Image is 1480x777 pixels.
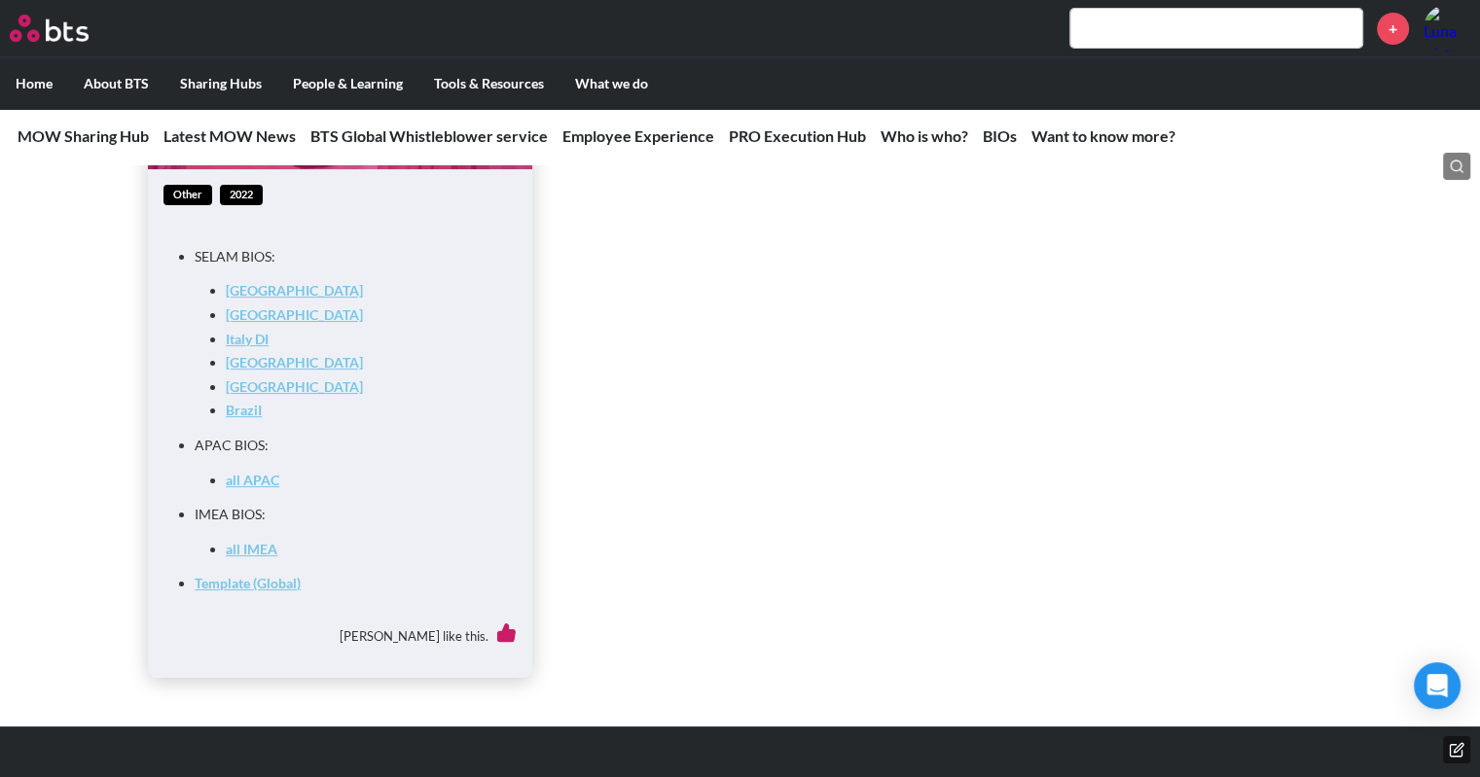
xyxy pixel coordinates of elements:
label: People & Learning [277,58,418,109]
a: BTS Global Whistleblower service [310,126,548,145]
span: other [163,185,212,205]
a: Template (Global) [195,575,301,591]
a: Want to know more? [1031,126,1175,145]
li: IMEA BIOS: [195,505,501,558]
a: [GEOGRAPHIC_DATA] [226,378,363,395]
label: Tools & Resources [418,58,560,109]
img: BTS Logo [10,15,89,42]
div: [PERSON_NAME] like this. [163,609,517,663]
button: Edit hero [1443,736,1470,763]
a: [GEOGRAPHIC_DATA] [226,354,363,371]
a: + [1377,13,1409,45]
a: [GEOGRAPHIC_DATA] [226,306,363,323]
a: Employee Experience [562,126,714,145]
span: 2022 [220,185,263,205]
a: PRO Execution Hub [729,126,866,145]
div: Open Intercom Messenger [1414,662,1461,709]
li: SELAM BIOS: [195,247,501,420]
a: all IMEA [226,541,277,557]
li: APAC BIOS: [195,436,501,489]
a: Profile [1424,5,1470,52]
a: BraziI [226,402,262,418]
a: Who is who? [881,126,968,145]
a: Go home [10,15,125,42]
label: About BTS [68,58,164,109]
a: [GEOGRAPHIC_DATA] [226,282,363,299]
img: Luna Chang [1424,5,1470,52]
label: What we do [560,58,664,109]
a: Latest MOW News [163,126,296,145]
a: Italy DI [226,331,269,347]
a: MOW Sharing Hub [18,126,149,145]
a: all APAC [226,472,279,488]
a: BIOs [983,126,1017,145]
label: Sharing Hubs [164,58,277,109]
